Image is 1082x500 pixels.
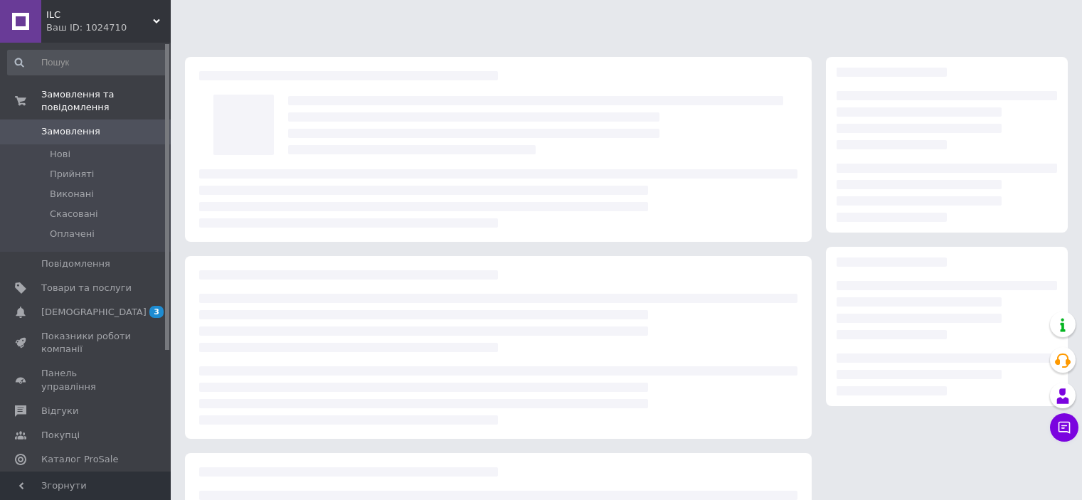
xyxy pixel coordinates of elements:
span: Відгуки [41,405,78,417]
span: Панель управління [41,367,132,393]
span: Покупці [41,429,80,442]
span: Замовлення [41,125,100,138]
span: Каталог ProSale [41,453,118,466]
span: Показники роботи компанії [41,330,132,356]
span: Скасовані [50,208,98,220]
span: Прийняті [50,168,94,181]
span: [DEMOGRAPHIC_DATA] [41,306,147,319]
div: Ваш ID: 1024710 [46,21,171,34]
span: Оплачені [50,228,95,240]
span: 3 [149,306,164,318]
input: Пошук [7,50,168,75]
span: Повідомлення [41,257,110,270]
span: Товари та послуги [41,282,132,294]
span: Виконані [50,188,94,201]
span: Нові [50,148,70,161]
span: ILC [46,9,153,21]
button: Чат з покупцем [1050,413,1078,442]
span: Замовлення та повідомлення [41,88,171,114]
